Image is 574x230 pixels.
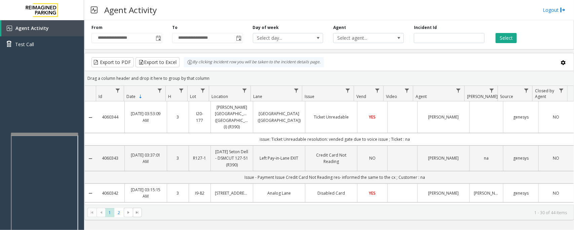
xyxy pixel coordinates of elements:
[129,187,163,199] a: [DATE] 03:15:15 AM
[171,114,185,120] a: 3
[543,114,570,120] a: NO
[416,94,427,99] span: Agent
[235,33,242,43] span: Toggle popup
[215,190,249,196] a: [STREET_ADDRESS]
[414,25,437,31] label: Incident Id
[553,190,559,196] span: NO
[105,208,114,217] span: Page 1
[193,110,206,123] a: I20-177
[91,25,103,31] label: From
[253,94,262,99] span: Lane
[553,155,559,161] span: NO
[85,191,96,196] a: Collapse Details
[136,57,180,67] button: Export to Excel
[215,104,249,130] a: [PERSON_NAME][GEOGRAPHIC_DATA] ([GEOGRAPHIC_DATA]) (I) (R390)
[187,60,193,65] img: infoIcon.svg
[373,86,382,95] a: Vend Filter Menu
[543,155,570,161] a: NO
[212,94,228,99] span: Location
[386,94,397,99] span: Video
[171,190,185,196] a: 3
[126,94,136,99] span: Date
[560,6,566,13] img: logout
[507,155,534,161] a: genesys
[496,33,517,43] button: Select
[474,190,499,196] a: [PERSON_NAME]
[361,114,383,120] a: YES
[522,86,531,95] a: Source Filter Menu
[369,190,376,196] span: YES
[422,190,465,196] a: [PERSON_NAME]
[114,208,123,217] span: Page 2
[177,86,186,95] a: H Filter Menu
[557,86,566,95] a: Closed by Agent Filter Menu
[96,202,574,215] td: Issue -Disabled Card Resolution -Took the details and vended the gate. ; Customer : [PERSON_NAME]...
[172,25,178,31] label: To
[253,25,279,31] label: Day of week
[7,26,12,31] img: 'icon'
[369,155,376,161] span: NO
[257,155,301,161] a: Left Pay-in-Lane EXIT
[240,86,249,95] a: Location Filter Menu
[124,208,133,217] span: Go to the next page
[305,94,315,99] span: Issue
[500,94,513,99] span: Source
[535,88,554,99] span: Closed by Agent
[133,208,142,217] span: Go to the last page
[129,152,163,165] a: [DATE] 03:37:01 AM
[85,156,96,161] a: Collapse Details
[198,86,207,95] a: Lot Filter Menu
[15,25,49,31] span: Agent Activity
[257,110,301,123] a: [GEOGRAPHIC_DATA] ([GEOGRAPHIC_DATA])
[309,152,353,165] a: Credit Card Not Reading
[100,155,120,161] a: 4060343
[403,86,412,95] a: Video Filter Menu
[85,115,96,120] a: Collapse Details
[309,114,353,120] a: Ticket Unreadable
[309,190,353,196] a: Disabled Card
[507,114,534,120] a: genesys
[467,94,498,99] span: [PERSON_NAME]
[154,33,162,43] span: Toggle popup
[113,86,122,95] a: Id Filter Menu
[454,86,463,95] a: Agent Filter Menu
[356,94,366,99] span: Vend
[257,190,301,196] a: Analog Lane
[85,72,574,84] div: Drag a column header and drop it here to group by that column
[91,2,98,18] img: pageIcon
[91,57,134,67] button: Export to PDF
[333,25,346,31] label: Agent
[85,86,574,205] div: Data table
[193,190,206,196] a: I9-82
[146,210,567,216] kendo-pager-info: 1 - 30 of 44 items
[543,190,570,196] a: NO
[190,94,196,99] span: Lot
[361,190,383,196] a: YES
[215,149,249,168] a: [DATE] Seton Dell - DSMCUT 127-51 (R390)
[135,210,140,215] span: Go to the last page
[100,114,120,120] a: 4060344
[138,94,143,99] span: Sortable
[334,33,389,43] span: Select agent...
[543,6,566,13] a: Logout
[193,155,206,161] a: R127-1
[155,86,164,95] a: Date Filter Menu
[474,155,499,161] a: na
[15,41,34,48] span: Test Call
[422,155,465,161] a: [PERSON_NAME]
[129,110,163,123] a: [DATE] 03:53:09 AM
[96,133,574,145] td: issue: Ticket Unreadable resolution: vended gate due to voice issue ; Ticket : na
[422,114,465,120] a: [PERSON_NAME]
[126,210,131,215] span: Go to the next page
[553,114,559,120] span: NO
[101,2,160,18] h3: Agent Activity
[184,57,324,67] div: By clicking Incident row you will be taken to the incident details page.
[253,33,309,43] span: Select day...
[487,86,496,95] a: Parker Filter Menu
[168,94,171,99] span: H
[507,190,534,196] a: genesys
[369,114,376,120] span: YES
[171,155,185,161] a: 3
[292,86,301,95] a: Lane Filter Menu
[96,171,574,184] td: Issue - Payment Issue Credit Card Not Reading res- informed the same to the cx ; Customer : na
